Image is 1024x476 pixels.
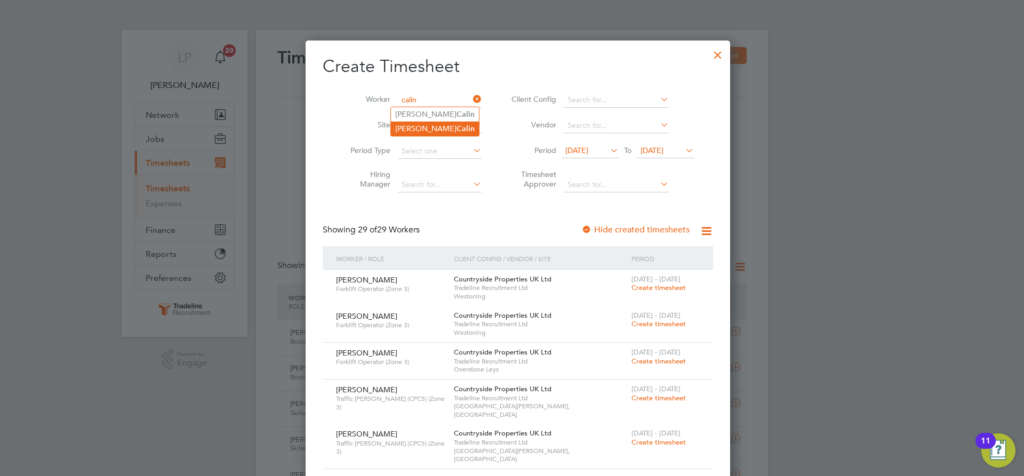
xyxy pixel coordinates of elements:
[336,275,397,285] span: [PERSON_NAME]
[631,275,681,284] span: [DATE] - [DATE]
[358,224,377,235] span: 29 of
[454,328,626,337] span: Westoning
[336,358,446,366] span: Forklift Operator (Zone 3)
[508,146,556,155] label: Period
[454,394,626,402] span: Tradeline Recruitment Ltd
[342,120,390,130] label: Site
[454,429,551,438] span: Countryside Properties UK Ltd
[508,94,556,104] label: Client Config
[454,438,626,447] span: Tradeline Recruitment Ltd
[629,246,702,271] div: Period
[336,311,397,321] span: [PERSON_NAME]
[631,357,686,366] span: Create timesheet
[631,438,686,447] span: Create timesheet
[398,93,482,108] input: Search for...
[336,439,446,456] span: Traffic [PERSON_NAME] (CPCS) (Zone 3)
[508,170,556,189] label: Timesheet Approver
[457,124,475,133] b: Calin
[336,429,397,439] span: [PERSON_NAME]
[581,224,690,235] label: Hide created timesheets
[336,321,446,329] span: Forklift Operator (Zone 3)
[631,384,681,393] span: [DATE] - [DATE]
[451,246,628,271] div: Client Config / Vendor / Site
[398,178,482,192] input: Search for...
[454,284,626,292] span: Tradeline Recruitment Ltd
[454,275,551,284] span: Countryside Properties UK Ltd
[564,118,669,133] input: Search for...
[454,402,626,418] span: [GEOGRAPHIC_DATA][PERSON_NAME], [GEOGRAPHIC_DATA]
[564,178,669,192] input: Search for...
[981,441,990,455] div: 11
[454,320,626,328] span: Tradeline Recruitment Ltd
[621,143,635,157] span: To
[457,110,475,119] b: Calin
[333,246,451,271] div: Worker / Role
[358,224,420,235] span: 29 Workers
[342,94,390,104] label: Worker
[631,393,686,402] span: Create timesheet
[336,348,397,358] span: [PERSON_NAME]
[454,292,626,301] span: Westoning
[398,144,482,159] input: Select one
[336,394,446,411] span: Traffic [PERSON_NAME] (CPCS) (Zone 3)
[454,311,551,320] span: Countryside Properties UK Ltd
[342,146,390,155] label: Period Type
[631,348,681,357] span: [DATE] - [DATE]
[391,107,479,122] li: [PERSON_NAME]
[981,433,1015,467] button: Open Resource Center, 11 new notifications
[631,319,686,328] span: Create timesheet
[336,385,397,394] span: [PERSON_NAME]
[564,93,669,108] input: Search for...
[454,384,551,393] span: Countryside Properties UK Ltd
[342,170,390,189] label: Hiring Manager
[454,357,626,366] span: Tradeline Recruitment Ltd
[323,224,422,236] div: Showing
[565,146,588,155] span: [DATE]
[454,348,551,357] span: Countryside Properties UK Ltd
[454,365,626,374] span: Overstone Leys
[508,120,556,130] label: Vendor
[454,447,626,463] span: [GEOGRAPHIC_DATA][PERSON_NAME], [GEOGRAPHIC_DATA]
[391,122,479,136] li: [PERSON_NAME]
[631,283,686,292] span: Create timesheet
[631,429,681,438] span: [DATE] - [DATE]
[641,146,663,155] span: [DATE]
[336,285,446,293] span: Forklift Operator (Zone 3)
[631,311,681,320] span: [DATE] - [DATE]
[323,55,713,78] h2: Create Timesheet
